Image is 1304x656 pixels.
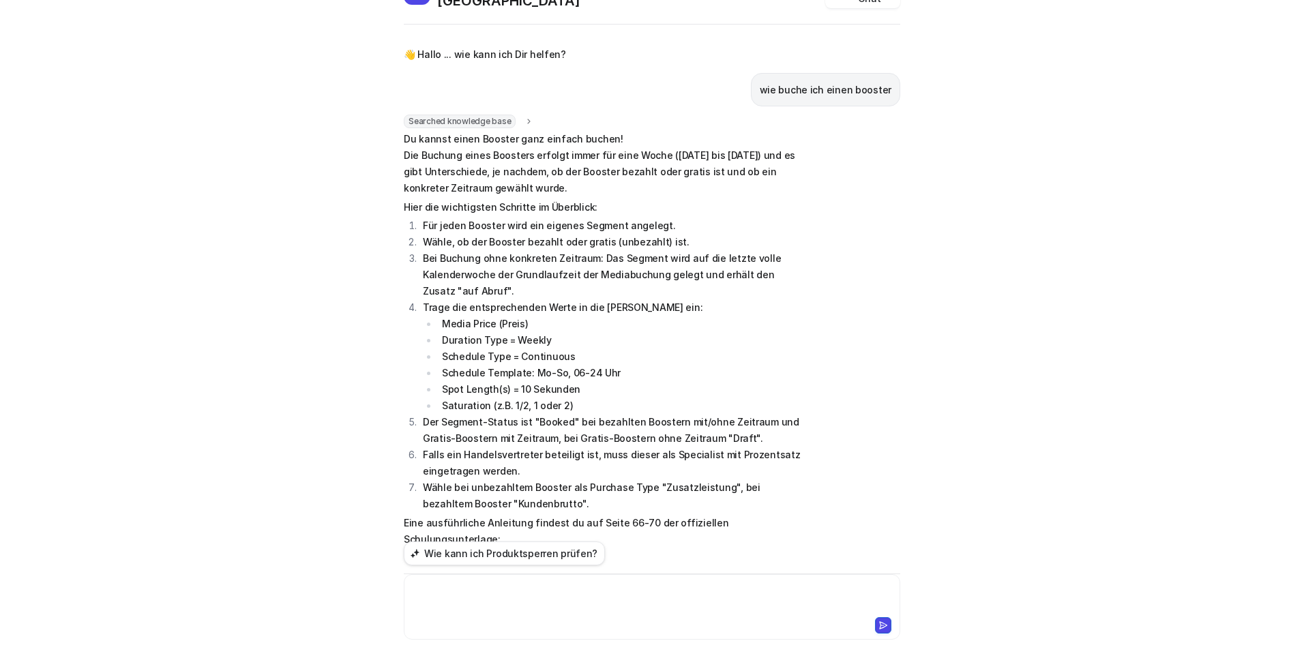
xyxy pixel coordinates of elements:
[419,479,803,512] li: Wähle bei unbezahltem Booster als Purchase Type "Zusatzleistung", bei bezahltem Booster "Kundenbr...
[760,82,891,98] p: wie buche ich einen booster
[404,541,605,565] button: Wie kann ich Produktsperren prüfen?
[438,398,803,414] li: Saturation (z.B. 1/2, 1 oder 2)
[438,348,803,365] li: Schedule Type = Continuous
[438,316,803,332] li: Media Price (Preis)
[419,250,803,299] li: Bei Buchung ohne konkreten Zeitraum: Das Segment wird auf die letzte volle Kalenderwoche der Grun...
[438,365,803,381] li: Schedule Template: Mo-So, 06-24 Uhr
[404,131,803,196] p: Du kannst einen Booster ganz einfach buchen! Die Buchung eines Boosters erfolgt immer für eine Wo...
[438,332,803,348] li: Duration Type = Weekly
[419,234,803,250] li: Wähle, ob der Booster bezahlt oder gratis (unbezahlt) ist.
[419,447,803,479] li: Falls ein Handelsvertreter beteiligt ist, muss dieser als Specialist mit Prozentsatz eingetragen ...
[404,199,803,215] p: Hier die wichtigsten Schritte im Überblick:
[419,414,803,447] li: Der Segment-Status ist "Booked" bei bezahlten Boostern mit/ohne Zeitraum und Gratis-Boostern mit ...
[404,46,566,63] p: 👋 Hallo ... wie kann ich Dir helfen?
[404,115,516,128] span: Searched knowledge base
[404,515,803,564] p: Eine ausführliche Anleitung findest du auf Seite 66-70 der offiziellen Schulungsunterlage:
[419,218,803,234] li: Für jeden Booster wird ein eigenes Segment angelegt.
[419,299,803,414] li: Trage die entsprechenden Werte in die [PERSON_NAME] ein:
[438,381,803,398] li: Spot Length(s) = 10 Sekunden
